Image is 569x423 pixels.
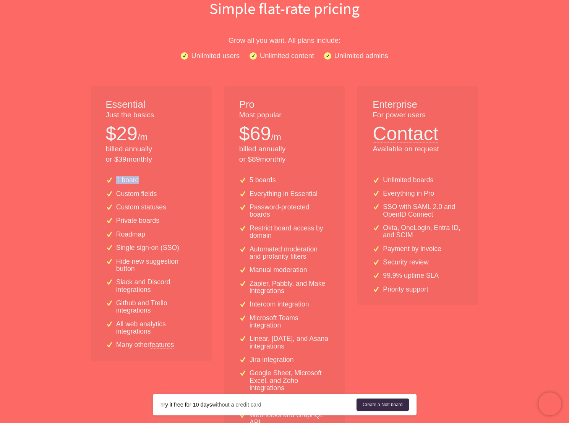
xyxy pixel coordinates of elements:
p: SSO with SAML 2.0 and OpenID Connect [383,203,463,218]
h1: Pro [239,98,330,112]
p: Most popular [239,110,330,120]
p: /m [271,131,281,144]
p: Everything in Pro [383,190,434,197]
p: Unlimited users [191,50,240,61]
p: Available on request [373,144,463,154]
p: Zapier, Pabbly, and Make integrations [250,280,330,295]
p: 99.9% uptime SLA [383,272,439,279]
p: $ 29 [106,120,138,147]
p: Just the basics [106,110,196,120]
p: Microsoft Teams integration [250,314,330,329]
p: Single sign-on (SSO) [116,244,179,251]
p: $ 69 [239,120,271,147]
p: For power users [373,110,463,120]
strong: Try it free for 10 days [160,402,212,408]
p: Many other [116,341,174,348]
p: Payment by invoice [383,245,441,253]
p: Everything in Essential [250,190,318,198]
p: Unlimited admins [334,50,388,61]
p: Linear, [DATE], and Asana integrations [250,335,330,350]
p: billed annually or $ 89 monthly [239,144,330,165]
iframe: Chatra live chat [538,392,561,415]
p: billed annually or $ 39 monthly [106,144,196,165]
p: Okta, OneLogin, Entra ID, and SCIM [383,224,463,239]
p: Manual moderation [250,266,307,274]
p: Grow all you want. All plans include: [40,35,529,46]
p: Automated moderation and profanity filters [250,246,330,261]
a: features [150,341,174,348]
p: Security review [383,259,428,266]
p: /m [138,131,148,144]
p: All web analytics integrations [116,321,196,335]
a: Create a Nolt board [357,399,409,411]
p: 5 boards [250,177,276,184]
p: Jira integration [250,356,293,363]
div: without a credit card [160,401,357,408]
p: Custom statuses [116,204,166,211]
button: Contact [373,120,438,143]
h1: Enterprise [373,98,463,112]
h1: Essential [106,98,196,112]
p: Restrict board access by domain [250,225,330,240]
p: Custom fields [116,190,157,198]
p: Password-protected boards [250,204,330,219]
p: Priority support [383,286,428,293]
p: Github and Trello integrations [116,300,196,314]
p: Unlimited boards [383,177,433,184]
p: Unlimited content [260,50,314,61]
p: Hide new suggestion button [116,258,196,273]
p: Slack and Discord integrations [116,279,196,293]
p: 1 board [116,177,139,184]
p: Intercom integration [250,301,309,308]
p: Roadmap [116,231,145,238]
p: Google Sheet, Microsoft Excel, and Zoho integrations [250,370,330,392]
p: Private boards [116,217,159,224]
